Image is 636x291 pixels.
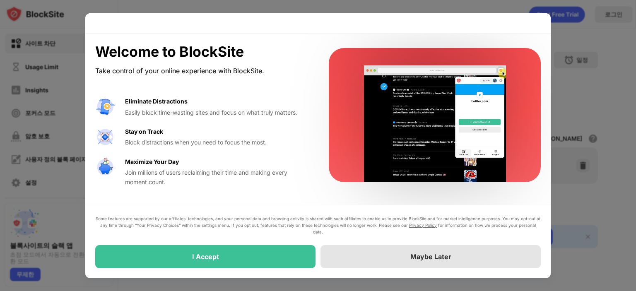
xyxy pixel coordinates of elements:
[125,168,309,187] div: Join millions of users reclaiming their time and making every moment count.
[95,97,115,117] img: value-avoid-distractions.svg
[95,157,115,177] img: value-safe-time.svg
[95,215,541,235] div: Some features are supported by our affiliates’ technologies, and your personal data and browsing ...
[410,253,451,261] div: Maybe Later
[95,43,309,60] div: Welcome to BlockSite
[125,97,188,106] div: Eliminate Distractions
[125,157,179,166] div: Maximize Your Day
[125,138,309,147] div: Block distractions when you need to focus the most.
[95,127,115,147] img: value-focus.svg
[192,253,219,261] div: I Accept
[125,108,309,117] div: Easily block time-wasting sites and focus on what truly matters.
[125,127,163,136] div: Stay on Track
[409,223,437,228] a: Privacy Policy
[95,65,309,77] div: Take control of your online experience with BlockSite.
